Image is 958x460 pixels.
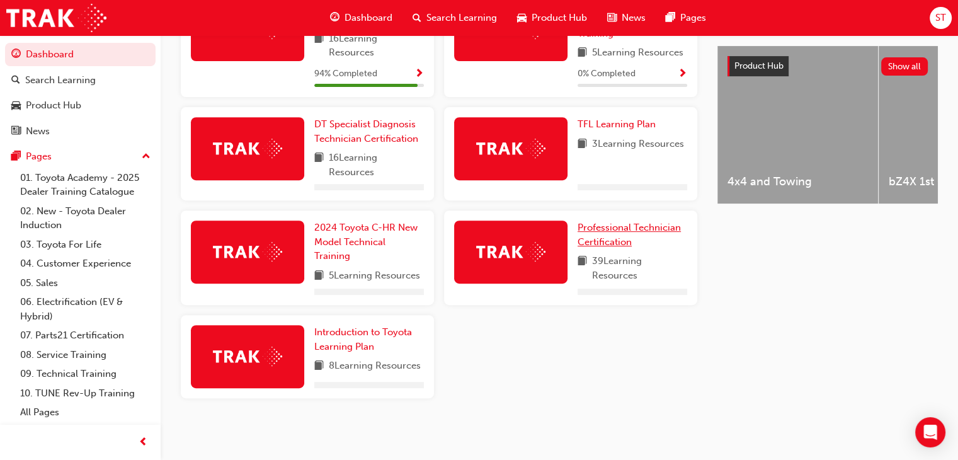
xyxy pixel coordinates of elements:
span: 39 Learning Resources [592,254,687,282]
span: 4x4 and Towing [727,175,868,189]
span: 5 Learning Resources [329,268,420,284]
span: guage-icon [11,49,21,60]
a: pages-iconPages [656,5,716,31]
span: search-icon [11,75,20,86]
img: Trak [476,242,545,262]
div: Product Hub [26,98,81,113]
a: 4x4 and Towing [717,46,878,204]
a: 02. New - Toyota Dealer Induction [15,202,156,235]
span: book-icon [314,151,324,179]
a: search-iconSearch Learning [402,5,507,31]
span: news-icon [607,10,617,26]
a: DT Specialist Diagnosis Technician Certification [314,117,424,146]
span: Show Progress [678,69,687,80]
span: DT Specialist Diagnosis Technician Certification [314,118,418,144]
div: Search Learning [25,73,96,88]
span: Product Hub [532,11,587,25]
button: Pages [5,145,156,168]
a: All Pages [15,403,156,422]
div: News [26,124,50,139]
span: book-icon [314,268,324,284]
span: TFL Learning Plan [578,118,656,130]
a: 2024 Toyota C-HR New Model Technical Training [314,221,424,263]
span: car-icon [11,100,21,112]
span: 16 Learning Resources [329,32,424,60]
a: Introduction to Toyota Learning Plan [314,325,424,354]
a: Product HubShow all [727,56,928,76]
a: 07. Parts21 Certification [15,326,156,345]
span: Pages [680,11,706,25]
a: 10. TUNE Rev-Up Training [15,384,156,403]
a: Product Hub [5,94,156,117]
span: 8 Learning Resources [329,359,421,374]
a: 06. Electrification (EV & Hybrid) [15,292,156,326]
span: Introduction to Toyota Learning Plan [314,326,412,352]
span: 2024 Toyota C-HR New Model Technical Training [314,222,418,262]
button: Show Progress [414,66,424,82]
span: book-icon [578,254,587,282]
a: 04. Customer Experience [15,254,156,273]
span: prev-icon [139,435,148,451]
button: DashboardSearch LearningProduct HubNews [5,40,156,145]
a: car-iconProduct Hub [507,5,597,31]
span: 0 % Completed [578,67,636,81]
button: Show all [881,57,928,76]
a: news-iconNews [597,5,656,31]
a: 03. Toyota For Life [15,235,156,255]
span: Product Hub [734,60,784,71]
a: Search Learning [5,69,156,92]
span: book-icon [578,45,587,61]
img: Trak [6,4,106,32]
button: Show Progress [678,66,687,82]
span: ST [935,11,946,25]
span: News [622,11,646,25]
a: TFL Learning Plan [578,117,661,132]
span: Dashboard [345,11,392,25]
span: book-icon [314,32,324,60]
button: ST [930,7,952,29]
span: book-icon [578,137,587,152]
div: Pages [26,149,52,164]
a: 01. Toyota Academy - 2025 Dealer Training Catalogue [15,168,156,202]
div: Open Intercom Messenger [915,417,945,447]
img: Trak [213,139,282,158]
span: search-icon [413,10,421,26]
a: Dashboard [5,43,156,66]
span: Professional Technician Certification [578,222,681,248]
span: news-icon [11,126,21,137]
img: Trak [213,347,282,366]
a: 09. Technical Training [15,364,156,384]
span: up-icon [142,149,151,165]
span: pages-icon [666,10,675,26]
span: guage-icon [330,10,339,26]
span: 16 Learning Resources [329,151,424,179]
span: 3 Learning Resources [592,137,684,152]
span: pages-icon [11,151,21,163]
a: News [5,120,156,143]
a: guage-iconDashboard [320,5,402,31]
span: 5 Learning Resources [592,45,683,61]
span: car-icon [517,10,527,26]
a: Professional Technician Certification [578,221,687,249]
img: Trak [213,242,282,262]
span: Show Progress [414,69,424,80]
img: Trak [476,139,545,158]
span: book-icon [314,359,324,374]
a: 08. Service Training [15,345,156,365]
a: 05. Sales [15,273,156,293]
span: Search Learning [426,11,497,25]
span: 94 % Completed [314,67,377,81]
